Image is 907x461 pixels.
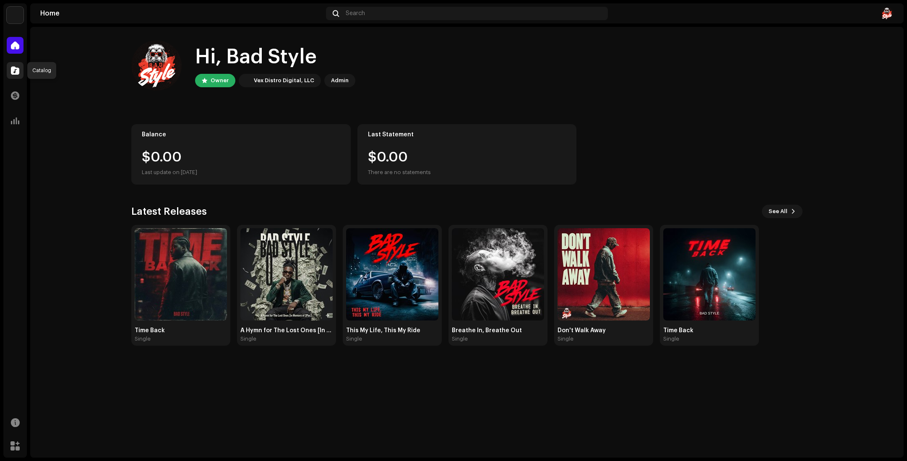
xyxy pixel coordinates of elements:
[769,203,787,220] span: See All
[663,228,756,320] img: 292ac4a1-7195-4c0d-9c83-f79f44be7914
[135,336,151,342] div: Single
[40,10,323,17] div: Home
[558,327,650,334] div: Don't Walk Away
[135,327,227,334] div: Time Back
[142,131,340,138] div: Balance
[663,327,756,334] div: Time Back
[368,167,431,177] div: There are no statements
[131,124,351,185] re-o-card-value: Balance
[131,205,207,218] h3: Latest Releases
[558,336,573,342] div: Single
[452,336,468,342] div: Single
[142,167,340,177] div: Last update on [DATE]
[762,205,803,218] button: See All
[663,336,679,342] div: Single
[346,327,438,334] div: This My Life, This My Ride
[131,40,182,91] img: 1af6b10d-5a48-42b4-bd66-85dd254594e6
[195,44,355,70] div: Hi, Bad Style
[240,76,250,86] img: 4f352ab7-c6b2-4ec4-b97a-09ea22bd155f
[346,228,438,320] img: 40030da5-b8b3-47d6-a8c0-4f846e150214
[7,7,23,23] img: 4f352ab7-c6b2-4ec4-b97a-09ea22bd155f
[240,336,256,342] div: Single
[346,10,365,17] span: Search
[240,228,333,320] img: b165c7d3-6559-45dc-8336-3a09c76691e1
[880,7,894,20] img: 1af6b10d-5a48-42b4-bd66-85dd254594e6
[211,76,229,86] div: Owner
[240,327,333,334] div: A Hymn for The Lost Ones [In Memory of 2Pac]
[331,76,349,86] div: Admin
[558,228,650,320] img: 3b7e3212-a295-4d00-81b1-c3ace55caf32
[368,131,566,138] div: Last Statement
[346,336,362,342] div: Single
[254,76,314,86] div: Vex Distro Digital, LLC
[452,327,544,334] div: Breathe In, Breathe Out
[452,228,544,320] img: 3c9fc60b-9ec6-457c-9f21-4ec606f1ef1b
[357,124,577,185] re-o-card-value: Last Statement
[135,228,227,320] img: e9c61187-83c5-4672-ba0e-50a713777428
